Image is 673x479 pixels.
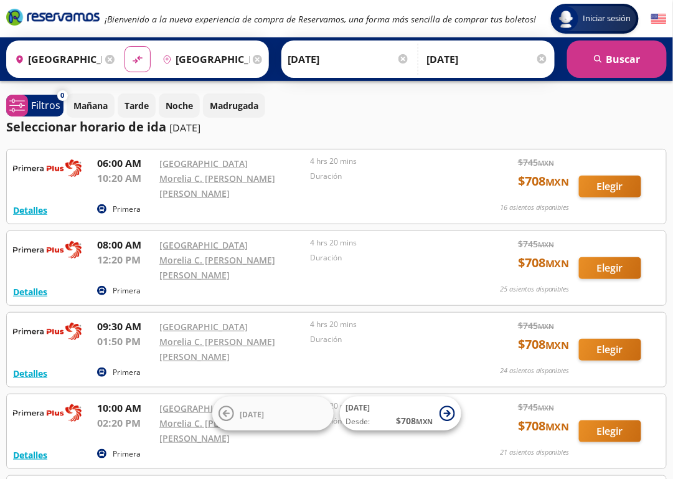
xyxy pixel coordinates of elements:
[545,338,570,352] small: MXN
[340,397,461,431] button: [DATE]Desde:$708MXN
[538,403,554,412] small: MXN
[310,171,454,182] p: Duración
[567,40,667,78] button: Buscar
[159,254,275,281] a: Morelia C. [PERSON_NAME] [PERSON_NAME]
[518,237,554,250] span: $ 745
[500,284,570,295] p: 25 asientos disponibles
[159,336,275,363] a: Morelia C. [PERSON_NAME] [PERSON_NAME]
[310,334,454,345] p: Duración
[97,415,153,430] p: 02:20 PM
[97,319,153,334] p: 09:30 AM
[518,156,554,169] span: $ 745
[579,420,641,442] button: Elegir
[159,158,248,169] a: [GEOGRAPHIC_DATA]
[6,7,100,30] a: Brand Logo
[6,7,100,26] i: Brand Logo
[518,417,570,435] span: $ 708
[97,156,153,171] p: 06:00 AM
[13,204,47,217] button: Detalles
[545,420,570,434] small: MXN
[518,172,570,191] span: $ 708
[545,175,570,189] small: MXN
[579,257,641,279] button: Elegir
[97,252,153,267] p: 12:20 PM
[397,415,433,428] span: $ 708
[159,321,248,333] a: [GEOGRAPHIC_DATA]
[310,156,454,167] p: 4 hrs 20 mins
[97,401,153,415] p: 10:00 AM
[158,44,250,75] input: Buscar Destino
[105,13,536,25] em: ¡Bienvenido a la nueva experiencia de compra de Reservamos, una forma más sencilla de comprar tus...
[61,90,65,101] span: 0
[500,366,570,376] p: 24 asientos disponibles
[97,237,153,252] p: 08:00 AM
[159,93,200,118] button: Noche
[310,319,454,330] p: 4 hrs 20 mins
[159,417,275,444] a: Morelia C. [PERSON_NAME] [PERSON_NAME]
[113,367,141,378] p: Primera
[203,93,265,118] button: Madrugada
[240,409,265,420] span: [DATE]
[426,44,548,75] input: Opcional
[73,99,108,112] p: Mañana
[579,176,641,197] button: Elegir
[169,120,200,135] p: [DATE]
[118,93,156,118] button: Tarde
[310,237,454,249] p: 4 hrs 20 mins
[578,12,636,25] span: Iniciar sesión
[13,401,82,425] img: RESERVAMOS
[310,252,454,263] p: Duración
[518,319,554,332] span: $ 745
[113,285,141,296] p: Primera
[518,401,554,414] span: $ 745
[125,99,149,112] p: Tarde
[159,402,248,414] a: [GEOGRAPHIC_DATA]
[31,98,60,113] p: Filtros
[166,99,193,112] p: Noche
[13,156,82,181] img: RESERVAMOS
[579,339,641,361] button: Elegir
[212,397,334,431] button: [DATE]
[97,171,153,186] p: 10:20 AM
[113,204,141,215] p: Primera
[13,237,82,262] img: RESERVAMOS
[97,334,153,349] p: 01:50 PM
[13,448,47,462] button: Detalles
[210,99,258,112] p: Madrugada
[538,321,554,331] small: MXN
[500,202,570,213] p: 16 asientos disponibles
[13,285,47,298] button: Detalles
[538,158,554,168] small: MXN
[159,239,248,251] a: [GEOGRAPHIC_DATA]
[500,447,570,458] p: 21 asientos disponibles
[346,403,370,414] span: [DATE]
[13,367,47,380] button: Detalles
[545,257,570,270] small: MXN
[346,417,370,428] span: Desde:
[518,335,570,354] span: $ 708
[417,417,433,427] small: MXN
[10,44,102,75] input: Buscar Origen
[67,93,115,118] button: Mañana
[159,173,275,199] a: Morelia C. [PERSON_NAME] [PERSON_NAME]
[6,118,166,136] p: Seleccionar horario de ida
[6,95,64,116] button: 0Filtros
[13,319,82,344] img: RESERVAMOS
[518,254,570,272] span: $ 708
[288,44,410,75] input: Elegir Fecha
[113,448,141,460] p: Primera
[651,11,667,27] button: English
[538,240,554,249] small: MXN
